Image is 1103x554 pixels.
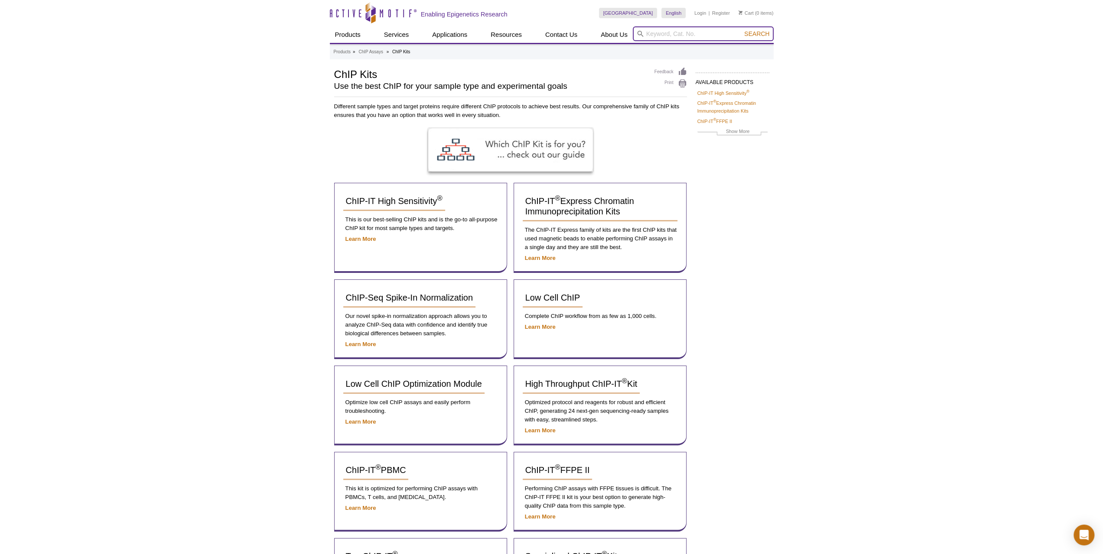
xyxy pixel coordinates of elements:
[345,236,376,242] a: Learn More
[525,513,556,520] a: Learn More
[661,8,686,18] a: English
[697,99,768,115] a: ChIP-IT®Express Chromatin Immunoprecipitation Kits
[334,82,646,90] h2: Use the best ChIP for your sample type and experimental goals
[343,375,485,394] a: Low Cell ChIP Optimization Module
[712,10,730,16] a: Register
[392,49,410,54] li: ChIP Kits
[345,505,376,511] a: Learn More
[739,8,774,18] li: (0 items)
[343,484,498,502] p: This kit is optimized for performing ChIP assays with PBMCs, T cells, and [MEDICAL_DATA].
[739,10,742,15] img: Your Cart
[330,26,366,43] a: Products
[525,324,556,330] a: Learn More
[599,8,657,18] a: [GEOGRAPHIC_DATA]
[694,10,706,16] a: Login
[525,293,580,302] span: Low Cell ChIP
[525,465,590,475] span: ChIP-IT FFPE II
[622,377,627,386] sup: ®
[525,255,556,261] a: Learn More
[343,192,445,211] a: ChIP-IT High Sensitivity®
[595,26,633,43] a: About Us
[523,375,640,394] a: High Throughput ChIP-IT®Kit
[421,10,508,18] h2: Enabling Epigenetics Research
[437,194,442,203] sup: ®
[697,127,768,137] a: Show More
[485,26,527,43] a: Resources
[713,117,716,122] sup: ®
[427,26,472,43] a: Applications
[697,117,732,125] a: ChIP-IT®FFPE II
[346,379,482,389] span: Low Cell ChIP Optimization Module
[555,194,560,203] sup: ®
[523,484,677,510] p: Performing ChIP assays with FFPE tissues is difficult. The ChIP-IT FFPE II kit is your best optio...
[343,288,475,308] a: ChIP-Seq Spike-In Normalization
[358,48,383,56] a: ChIP Assays
[523,461,592,480] a: ChIP-IT®FFPE II
[744,30,769,37] span: Search
[739,10,754,16] a: Cart
[746,89,749,94] sup: ®
[654,79,687,88] a: Print
[1074,525,1094,545] div: Open Intercom Messenger
[334,102,687,120] p: Different sample types and target proteins require different ChIP protocols to achieve best resul...
[697,89,749,97] a: ChIP-IT High Sensitivity®
[346,293,473,302] span: ChIP-Seq Spike-In Normalization
[428,128,593,172] img: ChIP Kit Selection Guide
[345,418,376,425] a: Learn More
[334,67,646,80] h1: ChIP Kits
[346,465,406,475] span: ChIP-IT PBMC
[713,100,716,104] sup: ®
[654,67,687,77] a: Feedback
[525,196,634,216] span: ChIP-IT Express Chromatin Immunoprecipitation Kits
[523,398,677,424] p: Optimized protocol and reagents for robust and efficient ChIP, generating 24 next-gen sequencing-...
[345,341,376,347] a: Learn More
[540,26,582,43] a: Contact Us
[742,30,772,38] button: Search
[343,398,498,415] p: Optimize low cell ChIP assays and easily perform troubleshooting.
[379,26,414,43] a: Services
[525,379,638,389] span: High Throughput ChIP-IT Kit
[375,463,381,472] sup: ®
[387,49,389,54] li: »
[343,461,409,480] a: ChIP-IT®PBMC
[523,192,677,221] a: ChIP-IT®Express Chromatin Immunoprecipitation Kits
[346,196,443,206] span: ChIP-IT High Sensitivity
[696,72,769,88] h2: AVAILABLE PRODUCTS
[343,312,498,338] p: Our novel spike-in normalization approach allows you to analyze ChIP-Seq data with confidence and...
[334,48,351,56] a: Products
[633,26,774,41] input: Keyword, Cat. No.
[343,215,498,233] p: This is our best-selling ChIP kits and is the go-to all-purpose ChIP kit for most sample types an...
[523,288,583,308] a: Low Cell ChIP
[709,8,710,18] li: |
[353,49,355,54] li: »
[525,427,556,434] a: Learn More
[555,463,560,472] sup: ®
[523,312,677,321] p: Complete ChIP workflow from as few as 1,000 cells.
[523,226,677,252] p: The ChIP-IT Express family of kits are the first ChIP kits that used magnetic beads to enable per...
